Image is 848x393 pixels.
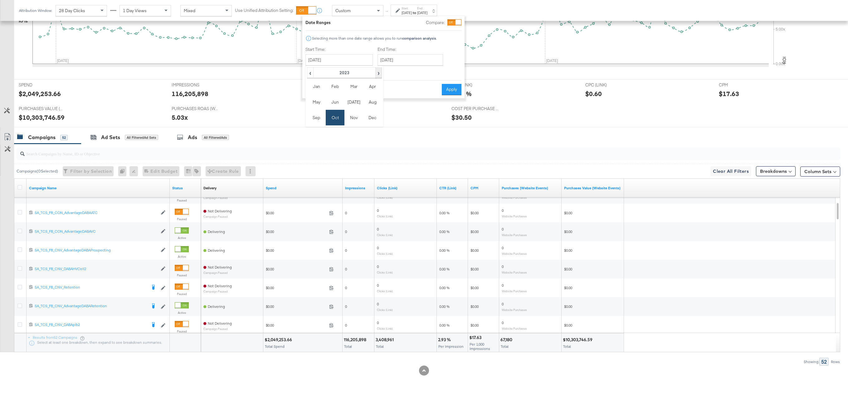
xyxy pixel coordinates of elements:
a: Reflects the ability of your Ad Campaign to achieve delivery based on ad states, schedule and bud... [203,186,217,191]
label: Active [175,236,189,240]
div: [DATE] [402,10,412,15]
div: SA_TCS_FB_CON_AdvantageDABAATC [35,210,158,215]
span: $0.00 [564,304,572,309]
span: CPC (LINK) [585,82,632,88]
span: $0.00 [564,267,572,271]
sub: Campaign Paused [203,215,232,218]
sub: Website Purchases [502,289,527,293]
span: 0 [502,320,504,325]
label: Start Time: [305,46,373,52]
div: [DATE] [417,10,427,15]
sub: Website Purchases [502,214,527,218]
label: Paused [175,292,189,296]
a: SA_TCS_FB_CNV_DABAHVCell2 [35,266,158,272]
td: Oct [326,110,344,125]
label: Active [175,255,189,259]
strong: to [412,10,417,15]
span: 0 [502,208,504,213]
div: SA_TCS_FB_CNV_AdvantageDABARetention [35,303,147,308]
span: $0.00 [564,211,572,215]
a: The number of times your ad was served. On mobile apps an ad is counted as served the first time ... [345,186,372,191]
span: 0 [345,267,347,271]
a: SA_TCS_FB_CNV_Retention [35,285,147,291]
span: ‹ [308,68,313,77]
div: 52 [60,135,68,140]
span: 0.00 % [439,323,450,327]
span: 0.00 % [439,285,450,290]
input: Search Campaigns by Name, ID or Objective [25,145,763,157]
sub: Campaign Paused [203,290,232,293]
span: 0 [345,211,347,215]
label: End Time: [378,46,446,52]
span: 0 [377,227,379,231]
div: Showing: [803,360,819,364]
th: 2023 [313,68,375,78]
sub: Clicks (Link) [377,214,393,218]
span: › [376,68,381,77]
label: Paused [175,273,189,277]
div: Selecting more than one date range allows you to run . [312,36,437,41]
button: Apply [442,84,461,95]
span: 0 [345,248,347,253]
span: Total [563,344,571,349]
button: Breakdowns [756,166,796,176]
sub: Website Purchases [502,252,527,255]
span: Not Delivering [208,321,232,326]
span: Clear All Filters [713,167,749,175]
div: 52 [819,358,829,366]
span: PURCHASES ROAS (WEBSITE EVENTS) [172,106,218,112]
a: SA_TCS_FB_CNV_AdvantageDABARetention [35,303,147,310]
span: $0.00 [266,211,327,215]
span: Not Delivering [208,284,232,288]
span: 0.00 % [439,304,450,309]
span: 0 [377,320,379,325]
sub: Website Purchases [502,270,527,274]
div: KPIs [19,18,28,24]
sub: Clicks (Link) [377,308,393,312]
sub: Clicks (Link) [377,270,393,274]
span: CPM [719,82,766,88]
div: Ad Sets [101,134,120,141]
div: $17.63 [469,335,483,341]
span: Total [501,344,509,349]
span: $0.00 [470,304,479,309]
span: 0 [502,302,504,306]
div: $10,303,746.59 [19,113,65,122]
sub: Website Purchases [502,233,527,237]
span: $0.00 [470,285,479,290]
span: COST PER PURCHASE (WEBSITE EVENTS) [451,106,498,112]
div: 2.93 % [438,337,453,343]
sub: Clicks (Link) [377,252,393,255]
a: The total amount spent to date. [266,186,340,191]
div: Attribution Window: [19,8,52,13]
a: SA_TCS_FB_CON_AdvantageDABAVC [35,229,158,234]
span: 0 [345,323,347,327]
label: Active [175,311,189,315]
span: IMPRESSIONS [172,82,218,88]
span: $0.00 [266,304,327,309]
a: The number of clicks on links appearing on your ad or Page that direct people to your sites off F... [377,186,434,191]
span: 0 [377,302,379,306]
td: Apr [363,79,382,94]
div: 116,205,898 [344,337,368,343]
td: Sep [307,110,326,125]
div: $0.60 [585,89,602,98]
a: The number of times a purchase was made tracked by your Custom Audience pixel on your website aft... [502,186,559,191]
span: $0.00 [266,285,327,290]
div: 67,180 [500,337,514,343]
span: 0 [345,229,347,234]
td: [DATE] [344,94,363,110]
div: Campaigns [28,134,56,141]
td: Mar [344,79,363,94]
span: CTR (LINK) [451,82,498,88]
div: $30.50 [451,113,472,122]
td: Dec [363,110,382,125]
span: $0.00 [470,267,479,271]
a: SA_TCS_FB_CNV_AdvantageDABAProspecting [35,248,158,253]
div: $2,049,253.66 [19,89,61,98]
span: 1 Day Views [123,8,147,13]
button: Column Sets [800,167,840,177]
div: SA_TCS_FB_CNV_Retention [35,285,147,290]
sub: Website Purchases [502,308,527,312]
